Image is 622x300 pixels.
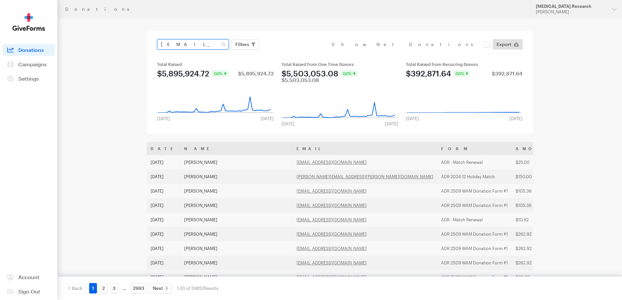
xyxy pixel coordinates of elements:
[147,213,180,227] td: [DATE]
[157,39,229,50] input: Search Name & Email
[180,270,293,284] td: [PERSON_NAME]
[296,231,367,237] a: [EMAIL_ADDRESS][DOMAIN_NAME]
[281,70,338,77] div: $5,503,053.08
[454,70,470,77] div: 0.0%
[12,13,45,31] img: GiveForms
[3,58,55,70] a: Campaigns
[147,241,180,256] td: [DATE]
[147,155,180,169] td: [DATE]
[512,270,565,284] td: $42.33
[212,70,229,77] div: 0.0%
[512,169,565,184] td: $150.00
[536,4,607,9] div: [MEDICAL_DATA] Research
[381,121,402,126] div: [DATE]
[406,62,522,67] div: Total Raised from Recurring Donors
[512,142,565,155] th: Amount
[157,62,274,67] div: Total Raised
[153,116,174,121] div: [DATE]
[204,286,218,291] span: Results
[231,39,259,50] button: Filters
[149,283,172,293] a: Next
[3,73,55,85] a: Settings
[18,274,40,280] span: Account
[180,227,293,241] td: [PERSON_NAME]
[296,275,367,280] a: [EMAIL_ADDRESS][DOMAIN_NAME]
[3,286,55,297] a: Sign Out
[3,271,55,283] a: Account
[296,188,367,194] a: [EMAIL_ADDRESS][DOMAIN_NAME]
[437,213,512,227] td: ADR - Match Renewal
[147,227,180,241] td: [DATE]
[493,39,523,50] a: Export
[437,256,512,270] td: ADR 2509 WAM Donation Form #1
[257,116,278,121] div: [DATE]
[147,270,180,284] td: [DATE]
[238,71,274,76] div: $5,895,924.72
[180,213,293,227] td: [PERSON_NAME]
[296,217,367,222] a: [EMAIL_ADDRESS][DOMAIN_NAME]
[402,116,423,121] div: [DATE]
[18,75,39,82] span: Settings
[512,184,565,198] td: $105.36
[147,198,180,213] td: [DATE]
[296,203,367,208] a: [EMAIL_ADDRESS][DOMAIN_NAME]
[281,62,398,67] div: Total Raised from One Time Donors
[437,227,512,241] td: ADR 2509 WAM Donation Form #1
[437,169,512,184] td: ADR 2024-12 Holiday Match
[131,283,146,293] a: 2993
[18,288,40,294] span: Sign Out
[437,184,512,198] td: ADR 2509 WAM Donation Form #1
[512,198,565,213] td: $105.36
[180,256,293,270] td: [PERSON_NAME]
[180,155,293,169] td: [PERSON_NAME]
[180,184,293,198] td: [PERSON_NAME]
[341,70,358,77] div: 0.0%
[296,174,433,179] a: [PERSON_NAME][EMAIL_ADDRESS][PERSON_NAME][DOMAIN_NAME]
[180,142,293,155] th: Name
[437,270,512,284] td: ADR 2509 WAM Donation Form #1
[180,241,293,256] td: [PERSON_NAME]
[296,260,367,265] a: [EMAIL_ADDRESS][DOMAIN_NAME]
[406,70,451,77] div: $392,871.64
[110,283,118,293] a: 3
[497,40,511,48] span: Export
[536,9,607,15] div: [PERSON_NAME]
[18,61,47,67] span: Campaigns
[512,155,565,169] td: $25.00
[180,169,293,184] td: [PERSON_NAME]
[147,169,180,184] td: [DATE]
[505,116,526,121] div: [DATE]
[437,198,512,213] td: ADR 2509 WAM Donation Form #1
[147,184,180,198] td: [DATE]
[278,121,298,126] div: [DATE]
[147,142,180,155] th: Date
[235,40,249,48] span: Filters
[437,241,512,256] td: ADR 2509 WAM Donation Form #1
[492,71,522,76] div: $392,871.64
[512,213,565,227] td: $10.82
[437,155,512,169] td: ADR - Match Renewal
[512,241,565,256] td: $262.92
[296,246,367,251] a: [EMAIL_ADDRESS][DOMAIN_NAME]
[293,142,437,155] th: Email
[437,142,512,155] th: Form
[296,160,367,165] a: [EMAIL_ADDRESS][DOMAIN_NAME]
[3,44,55,56] a: Donations
[100,283,107,293] a: 2
[281,77,319,83] div: $5,503,053.08
[512,227,565,241] td: $262.92
[180,198,293,213] td: [PERSON_NAME]
[157,70,209,77] div: $5,895,924.72
[147,256,180,270] td: [DATE]
[512,256,565,270] td: $262.92
[153,284,163,292] span: Next
[18,47,44,53] span: Donations
[177,283,218,293] div: 1-20 of 59852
